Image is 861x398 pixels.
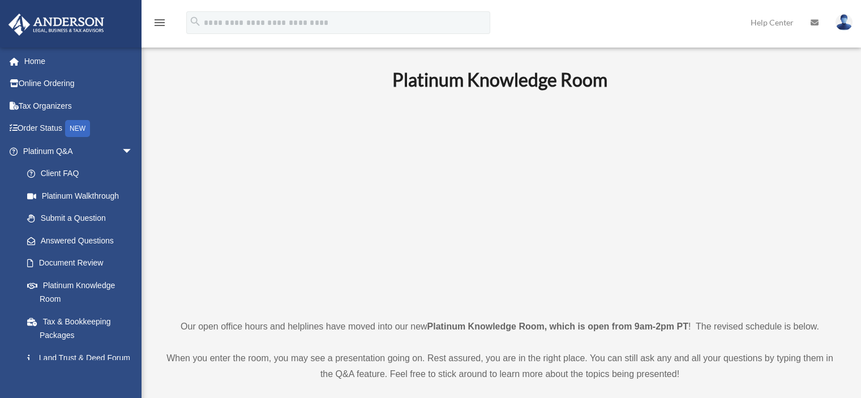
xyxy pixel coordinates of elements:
[16,162,150,185] a: Client FAQ
[8,95,150,117] a: Tax Organizers
[5,14,108,36] img: Anderson Advisors Platinum Portal
[65,120,90,137] div: NEW
[16,252,150,275] a: Document Review
[189,15,202,28] i: search
[161,319,838,335] p: Our open office hours and helplines have moved into our new ! The revised schedule is below.
[836,14,853,31] img: User Pic
[153,20,166,29] a: menu
[16,310,150,346] a: Tax & Bookkeeping Packages
[16,346,150,369] a: Land Trust & Deed Forum
[330,106,670,298] iframe: 231110_Toby_KnowledgeRoom
[427,322,688,331] strong: Platinum Knowledge Room, which is open from 9am-2pm PT
[8,50,150,72] a: Home
[122,140,144,163] span: arrow_drop_down
[16,274,144,310] a: Platinum Knowledge Room
[161,350,838,382] p: When you enter the room, you may see a presentation going on. Rest assured, you are in the right ...
[16,185,150,207] a: Platinum Walkthrough
[8,140,150,162] a: Platinum Q&Aarrow_drop_down
[8,117,150,140] a: Order StatusNEW
[16,229,150,252] a: Answered Questions
[392,69,607,91] b: Platinum Knowledge Room
[153,16,166,29] i: menu
[8,72,150,95] a: Online Ordering
[16,207,150,230] a: Submit a Question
